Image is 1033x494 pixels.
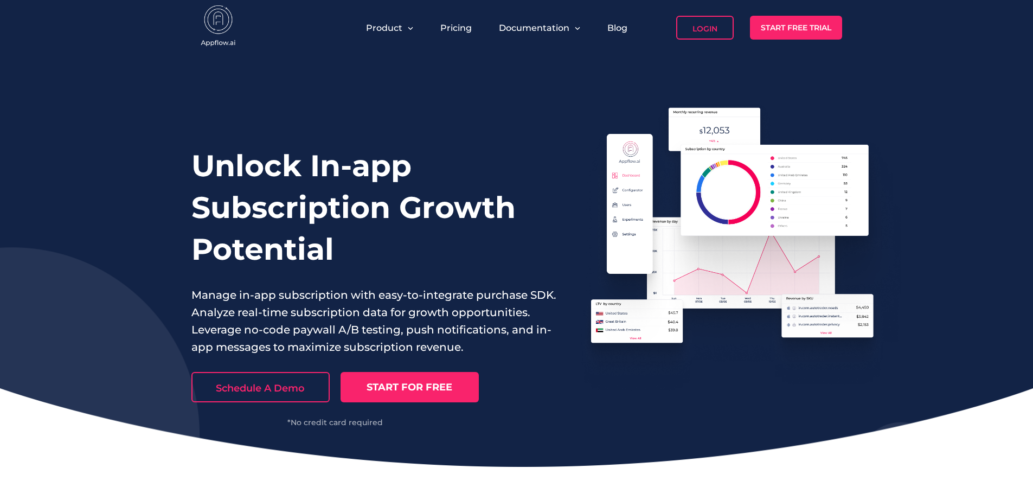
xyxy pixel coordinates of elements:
[191,419,479,426] div: *No credit card required
[750,16,842,40] a: Start Free Trial
[676,16,734,40] a: Login
[341,372,479,402] a: START FOR FREE
[499,23,580,33] button: Documentation
[191,372,330,402] a: Schedule A Demo
[607,23,627,33] a: Blog
[440,23,472,33] a: Pricing
[366,23,413,33] button: Product
[366,23,402,33] span: Product
[191,145,557,270] h1: Unlock In-app Subscription Growth Potential
[191,5,246,49] img: appflow.ai-logo
[499,23,569,33] span: Documentation
[191,286,557,356] p: Manage in-app subscription with easy-to-integrate purchase SDK. Analyze real-time subscription da...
